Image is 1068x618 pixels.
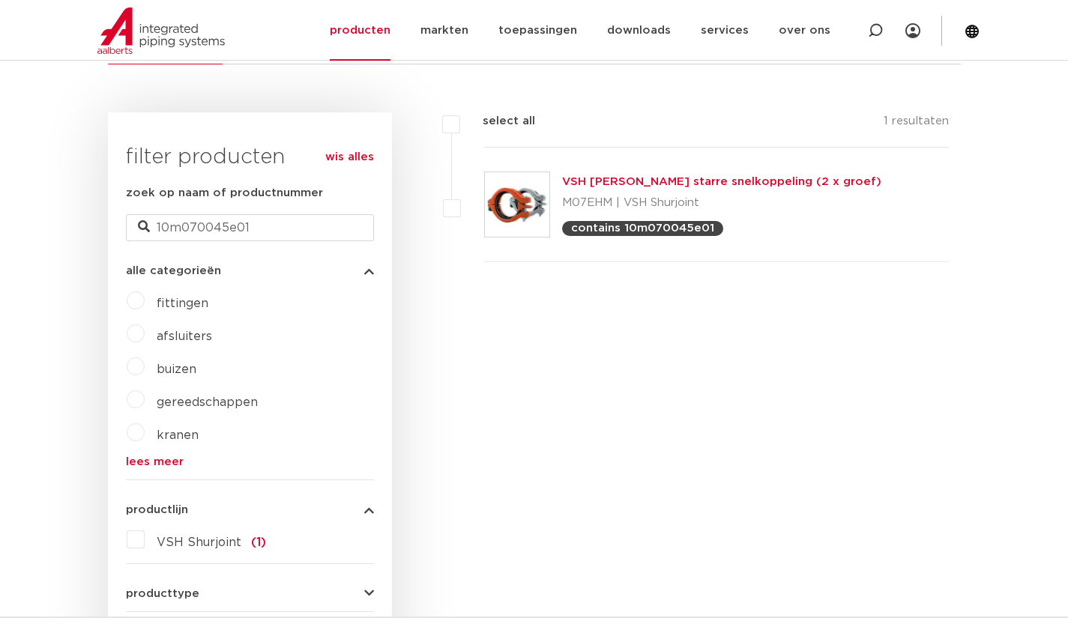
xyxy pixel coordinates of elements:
span: (1) [251,536,266,548]
p: M07EHM | VSH Shurjoint [562,191,881,215]
button: productlijn [126,504,374,515]
h3: filter producten [126,142,374,172]
a: VSH [PERSON_NAME] starre snelkoppeling (2 x groef) [562,176,881,187]
a: afsluiters [157,330,212,342]
a: gereedschappen [157,396,258,408]
a: fittingen [157,297,208,309]
label: select all [460,112,535,130]
span: VSH Shurjoint [157,536,241,548]
span: productlijn [126,504,188,515]
p: contains 10m070045e01 [571,222,714,234]
span: alle categorieën [126,265,221,276]
button: producttype [126,588,374,599]
img: Thumbnail for VSH Shurjoint starre snelkoppeling (2 x groef) [485,172,549,237]
a: buizen [157,363,196,375]
span: producttype [126,588,199,599]
label: zoek op naam of productnummer [126,184,323,202]
input: zoeken [126,214,374,241]
a: kranen [157,429,199,441]
p: 1 resultaten [884,112,949,136]
a: wis alles [325,148,374,166]
button: alle categorieën [126,265,374,276]
a: lees meer [126,456,374,467]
